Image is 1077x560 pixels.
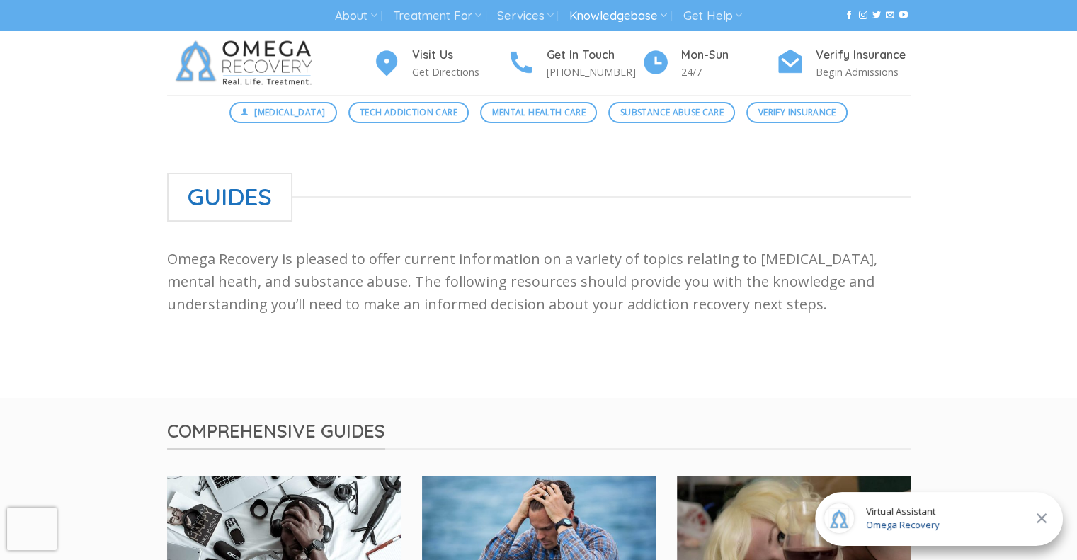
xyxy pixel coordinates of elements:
[681,46,776,64] h4: Mon-Sun
[507,46,642,81] a: Get In Touch [PHONE_NUMBER]
[393,3,481,29] a: Treatment For
[254,105,325,119] span: [MEDICAL_DATA]
[886,11,894,21] a: Send us an email
[167,173,292,222] span: Guides
[167,31,326,95] img: Omega Recovery
[348,102,469,123] a: Tech Addiction Care
[758,105,836,119] span: Verify Insurance
[480,102,597,123] a: Mental Health Care
[683,3,742,29] a: Get Help
[816,46,911,64] h4: Verify Insurance
[547,64,642,80] p: [PHONE_NUMBER]
[899,11,908,21] a: Follow on YouTube
[872,11,881,21] a: Follow on Twitter
[167,419,385,450] span: Comprehensive Guides
[620,105,724,119] span: Substance Abuse Care
[681,64,776,80] p: 24/7
[547,46,642,64] h4: Get In Touch
[360,105,457,119] span: Tech Addiction Care
[569,3,667,29] a: Knowledgebase
[776,46,911,81] a: Verify Insurance Begin Admissions
[858,11,867,21] a: Follow on Instagram
[229,102,337,123] a: [MEDICAL_DATA]
[492,105,586,119] span: Mental Health Care
[746,102,848,123] a: Verify Insurance
[497,3,553,29] a: Services
[816,64,911,80] p: Begin Admissions
[608,102,735,123] a: Substance Abuse Care
[845,11,853,21] a: Follow on Facebook
[335,3,377,29] a: About
[412,46,507,64] h4: Visit Us
[167,248,911,316] p: Omega Recovery is pleased to offer current information on a variety of topics relating to [MEDICA...
[412,64,507,80] p: Get Directions
[372,46,507,81] a: Visit Us Get Directions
